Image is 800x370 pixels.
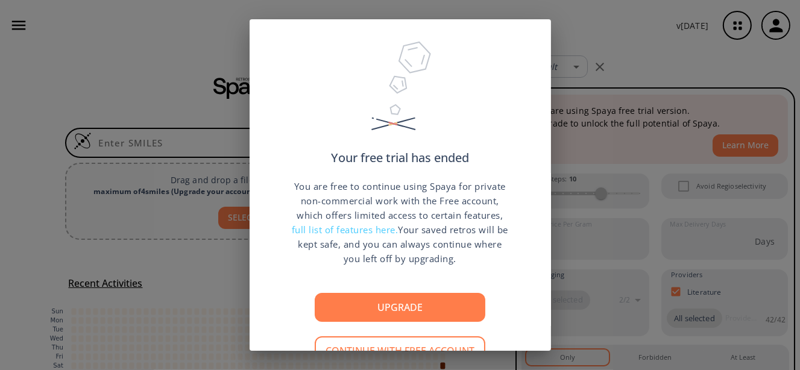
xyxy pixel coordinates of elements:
[315,293,485,322] button: Upgrade
[292,224,398,236] span: full list of features here.
[315,336,485,365] button: Continue with free account
[366,37,435,152] img: Trial Ended
[292,179,509,266] p: You are free to continue using Spaya for private non-commercial work with the Free account, which...
[331,152,469,164] p: Your free trial has ended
